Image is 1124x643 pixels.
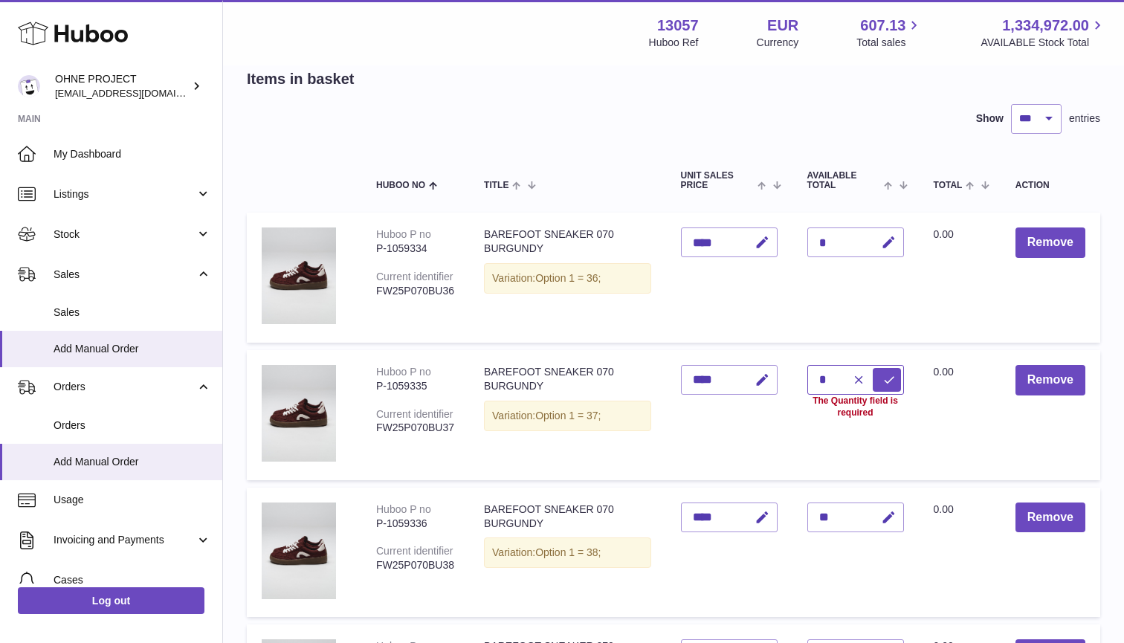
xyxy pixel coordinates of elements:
[55,87,219,99] span: [EMAIL_ADDRESS][DOMAIN_NAME]
[981,36,1106,50] span: AVAILABLE Stock Total
[535,546,601,558] span: Option 1 = 38;
[54,342,211,356] span: Add Manual Order
[1015,503,1085,533] button: Remove
[807,171,881,190] span: AVAILABLE Total
[18,75,40,97] img: support@ohneproject.com
[262,503,336,599] img: BAREFOOT SNEAKER 070 BURGUNDY
[484,401,650,431] div: Variation:
[376,517,454,531] div: P-1059336
[535,410,601,421] span: Option 1 = 37;
[1015,365,1085,395] button: Remove
[767,16,798,36] strong: EUR
[55,72,189,100] div: OHNE PROJECT
[262,227,336,324] img: BAREFOOT SNEAKER 070 BURGUNDY
[1069,112,1100,126] span: entries
[262,365,336,462] img: BAREFOOT SNEAKER 070 BURGUNDY
[376,558,454,572] div: FW25P070BU38
[934,366,954,378] span: 0.00
[856,36,923,50] span: Total sales
[934,181,963,190] span: Total
[757,36,799,50] div: Currency
[484,263,650,294] div: Variation:
[484,537,650,568] div: Variation:
[681,171,755,190] span: Unit Sales Price
[484,181,508,190] span: Title
[934,228,954,240] span: 0.00
[807,395,904,419] div: The Quantity field is required
[376,503,431,515] div: Huboo P no
[54,380,196,394] span: Orders
[18,587,204,614] a: Log out
[657,16,699,36] strong: 13057
[934,503,954,515] span: 0.00
[856,16,923,50] a: 607.13 Total sales
[981,16,1106,50] a: 1,334,972.00 AVAILABLE Stock Total
[54,268,196,282] span: Sales
[376,271,453,282] div: Current identifier
[376,284,454,298] div: FW25P070BU36
[976,112,1004,126] label: Show
[54,533,196,547] span: Invoicing and Payments
[376,228,431,240] div: Huboo P no
[649,36,699,50] div: Huboo Ref
[54,187,196,201] span: Listings
[376,421,454,435] div: FW25P070BU37
[469,213,665,343] td: BAREFOOT SNEAKER 070 BURGUNDY
[376,366,431,378] div: Huboo P no
[535,272,601,284] span: Option 1 = 36;
[376,545,453,557] div: Current identifier
[54,573,211,587] span: Cases
[54,419,211,433] span: Orders
[376,379,454,393] div: P-1059335
[376,408,453,420] div: Current identifier
[54,306,211,320] span: Sales
[376,242,454,256] div: P-1059334
[469,350,665,480] td: BAREFOOT SNEAKER 070 BURGUNDY
[1002,16,1089,36] span: 1,334,972.00
[1015,181,1085,190] div: Action
[860,16,905,36] span: 607.13
[1015,227,1085,258] button: Remove
[54,147,211,161] span: My Dashboard
[54,493,211,507] span: Usage
[247,69,355,89] h2: Items in basket
[469,488,665,618] td: BAREFOOT SNEAKER 070 BURGUNDY
[54,227,196,242] span: Stock
[54,455,211,469] span: Add Manual Order
[376,181,425,190] span: Huboo no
